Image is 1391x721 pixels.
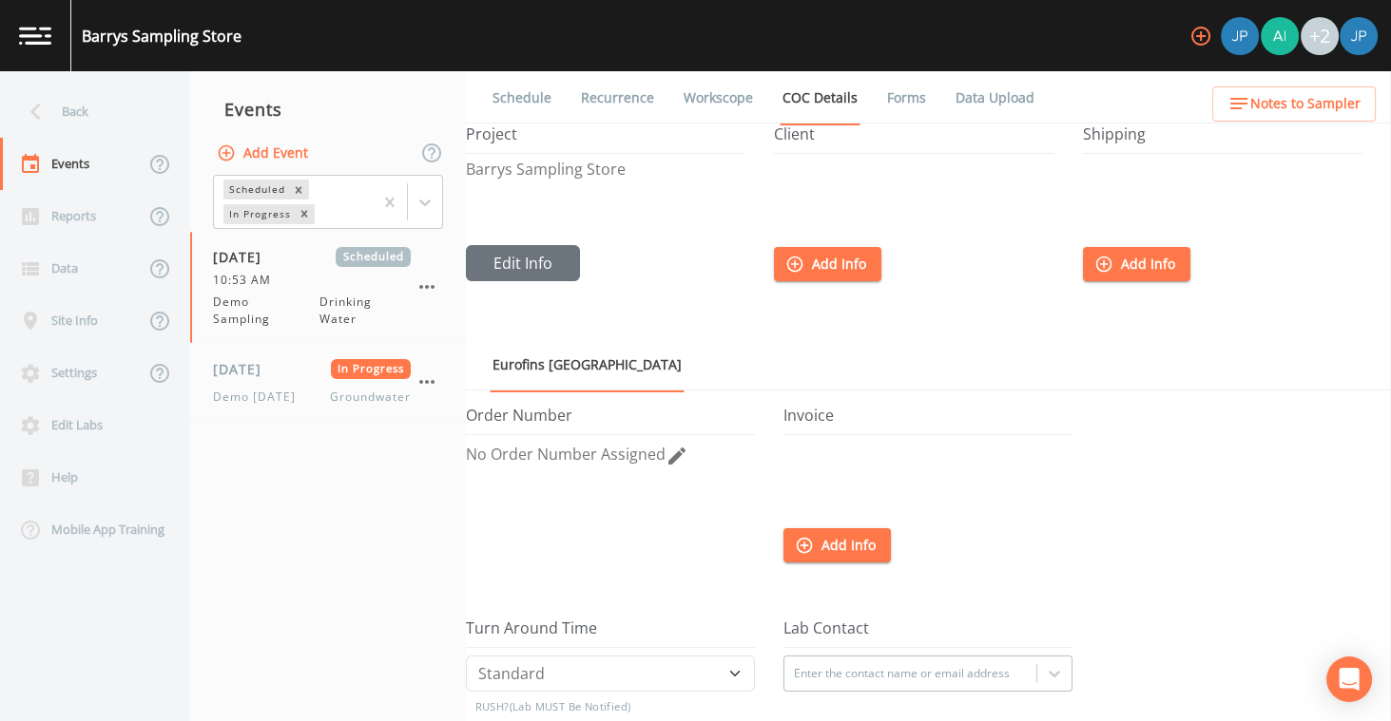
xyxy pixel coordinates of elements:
[336,247,411,267] span: Scheduled
[510,699,631,713] span: (Lab MUST Be Notified)
[578,71,657,124] a: Recurrence
[213,272,282,289] span: 10:53 AM
[294,204,315,224] div: Remove In Progress
[82,25,241,47] div: Barrys Sampling Store
[223,204,294,224] div: In Progress
[19,27,51,45] img: logo
[213,359,275,379] span: [DATE]
[1083,247,1190,282] button: Add Info
[466,619,755,648] h5: Turn Around Time
[1261,17,1299,55] img: dce37efa68533220f0c19127b9b5854f
[490,71,554,124] a: Schedule
[884,71,929,124] a: Forms
[1250,92,1361,116] span: Notes to Sampler
[190,344,466,422] a: [DATE]In ProgressDemo [DATE]Groundwater
[783,407,1072,435] h5: Invoice
[213,136,316,171] button: Add Event
[780,71,860,125] a: COC Details
[774,125,1053,154] h5: Client
[953,71,1037,124] a: Data Upload
[288,180,309,199] div: Remove Scheduled
[190,232,466,344] a: [DATE]Scheduled10:53 AMDemo SamplingDrinking Water
[1260,17,1300,55] div: Aidan Gollan
[213,294,319,328] span: Demo Sampling
[783,528,891,563] button: Add Info
[330,389,411,406] span: Groundwater
[1221,17,1259,55] img: 41241ef155101aa6d92a04480b0d0000
[774,247,881,282] button: Add Info
[681,71,756,124] a: Workscope
[213,389,307,406] span: Demo [DATE]
[490,338,685,392] a: Eurofins [GEOGRAPHIC_DATA]
[1083,125,1362,154] h5: Shipping
[223,180,288,199] div: Scheduled
[190,85,466,133] div: Events
[466,125,745,154] h5: Project
[213,247,275,267] span: [DATE]
[1212,86,1376,122] button: Notes to Sampler
[783,619,1072,648] h5: Lab Contact
[1301,17,1339,55] div: +2
[1326,656,1372,702] div: Open Intercom Messenger
[466,444,666,465] span: No Order Number Assigned
[1220,17,1260,55] div: Joshua gere Paul
[319,294,411,328] span: Drinking Water
[466,407,755,435] h5: Order Number
[1340,17,1378,55] img: 41241ef155101aa6d92a04480b0d0000
[466,245,580,281] button: Edit Info
[331,359,412,379] span: In Progress
[466,161,745,177] p: Barrys Sampling Store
